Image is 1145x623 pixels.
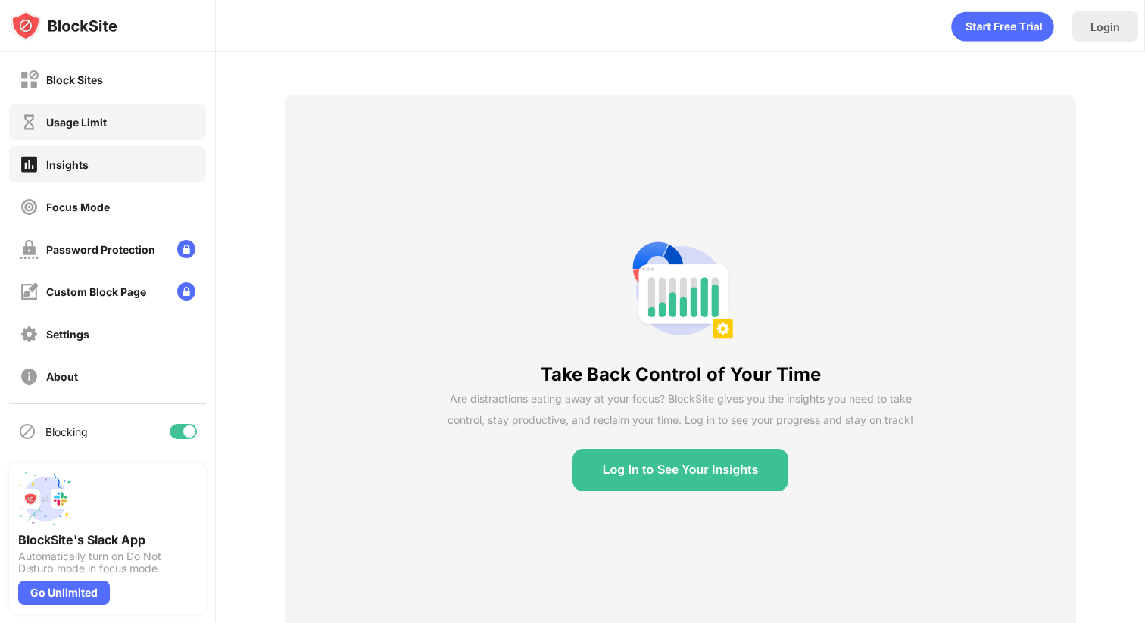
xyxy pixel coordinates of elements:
[541,363,821,385] div: Take Back Control of Your Time
[448,388,913,431] div: Are distractions eating away at your focus? BlockSite gives you the insights you need to take con...
[18,422,36,441] img: blocking-icon.svg
[45,425,88,438] div: Blocking
[46,158,89,171] div: Insights
[46,285,146,298] div: Custom Block Page
[46,201,110,213] div: Focus Mode
[46,116,107,129] div: Usage Limit
[18,472,73,526] img: push-slack.svg
[20,282,39,301] img: customize-block-page-off.svg
[46,73,103,86] div: Block Sites
[572,449,789,491] button: Log In to See Your Insights
[20,198,39,216] img: focus-off.svg
[626,236,735,345] img: insights-non-login-state.png
[18,550,197,575] div: Automatically turn on Do Not Disturb mode in focus mode
[951,11,1054,42] div: animation
[20,113,39,132] img: time-usage-off.svg
[177,240,195,258] img: lock-menu.svg
[11,11,117,41] img: logo-blocksite.svg
[46,243,155,256] div: Password Protection
[18,532,197,547] div: BlockSite's Slack App
[1090,20,1120,33] div: Login
[46,370,78,383] div: About
[20,70,39,89] img: block-off.svg
[20,154,39,174] img: insights-on.svg
[18,581,110,605] div: Go Unlimited
[20,240,39,259] img: password-protection-off.svg
[20,367,39,386] img: about-off.svg
[177,282,195,301] img: lock-menu.svg
[20,325,39,344] img: settings-off.svg
[46,328,89,341] div: Settings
